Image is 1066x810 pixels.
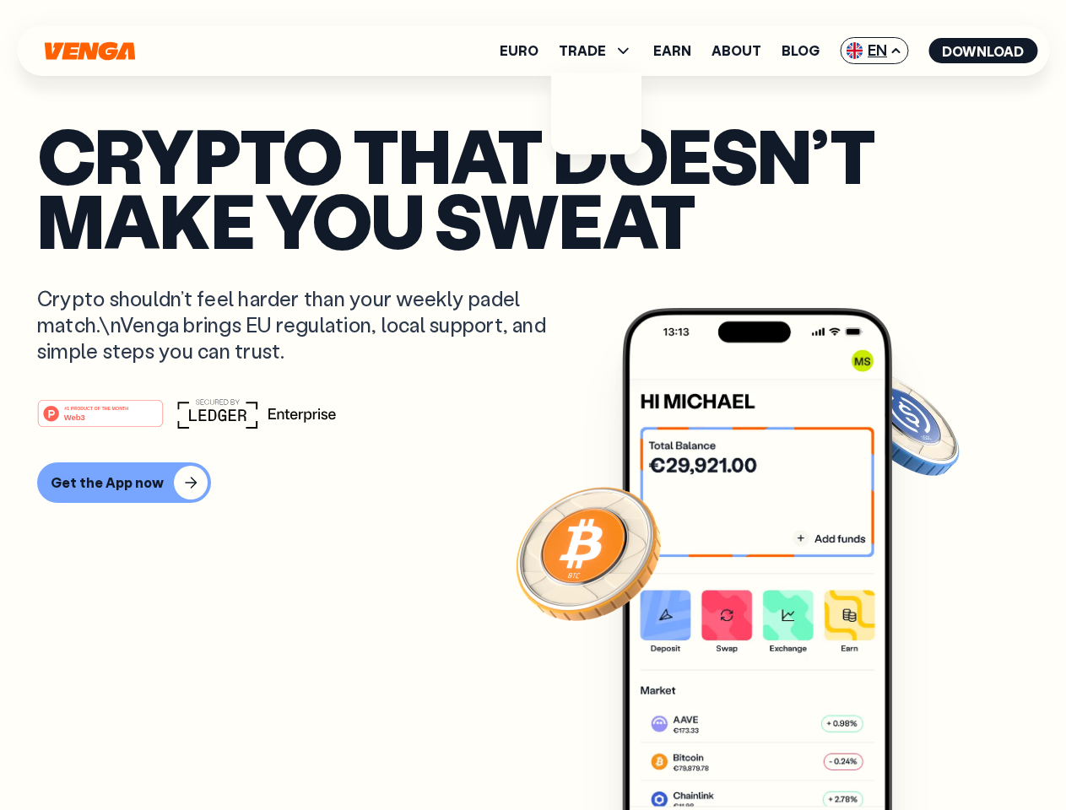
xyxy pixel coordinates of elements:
a: #1 PRODUCT OF THE MONTHWeb3 [37,409,164,431]
a: Earn [653,44,691,57]
span: EN [840,37,908,64]
img: USDC coin [841,363,963,484]
p: Crypto shouldn’t feel harder than your weekly padel match.\nVenga brings EU regulation, local sup... [37,285,571,364]
svg: Home [42,41,137,61]
tspan: #1 PRODUCT OF THE MONTH [64,405,128,410]
img: Bitcoin [512,477,664,629]
span: TRADE [559,40,633,61]
a: Blog [782,44,820,57]
button: Download [928,38,1037,63]
a: Get the App now [37,462,1029,503]
img: flag-uk [846,42,863,59]
p: Crypto that doesn’t make you sweat [37,122,1029,251]
button: Get the App now [37,462,211,503]
div: Get the App now [51,474,164,491]
span: TRADE [559,44,606,57]
tspan: Web3 [64,412,85,421]
a: Euro [500,44,538,57]
a: About [712,44,761,57]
